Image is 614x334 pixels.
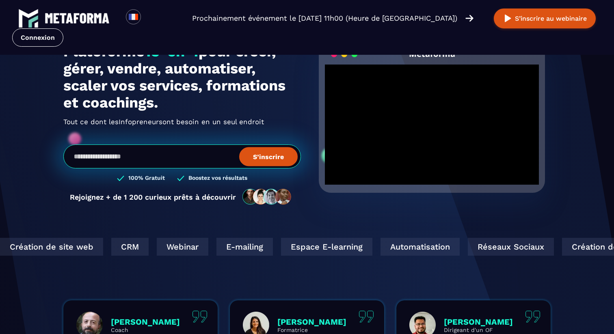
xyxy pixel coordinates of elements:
[108,238,146,256] div: CRM
[239,147,298,166] button: S’inscrire
[378,238,457,256] div: Automatisation
[494,9,596,28] button: S’inscrire au webinaire
[128,12,138,22] img: fr
[111,317,180,327] p: [PERSON_NAME]
[63,115,301,128] h2: Tout ce dont les ont besoin en un seul endroit
[117,175,124,182] img: checked
[444,327,513,333] p: Dirigeant d'un OF
[154,238,205,256] div: Webinar
[119,120,162,133] span: Infopreneurs
[177,175,184,182] img: checked
[240,188,294,205] img: community-people
[214,238,270,256] div: E-mailing
[465,14,473,23] img: arrow-right
[525,310,540,323] img: quote
[128,175,165,182] h3: 100% Gratuit
[359,310,374,323] img: quote
[111,327,180,333] p: Coach
[503,13,513,24] img: play
[192,13,457,24] p: Prochainement événement le [DATE] 11h00 (Heure de [GEOGRAPHIC_DATA])
[141,9,161,27] div: Search for option
[277,327,346,333] p: Formatrice
[45,13,110,24] img: logo
[12,28,63,47] a: Connexion
[63,43,301,111] h1: Plateforme pour créer, gérer, vendre, automatiser, scaler vos services, formations et coachings.
[18,8,39,28] img: logo
[444,317,513,327] p: [PERSON_NAME]
[188,175,247,182] h3: Boostez vos résultats
[148,13,154,23] input: Search for option
[278,238,370,256] div: Espace E-learning
[70,193,236,201] p: Rejoignez + de 1 200 curieux prêts à découvrir
[465,238,551,256] div: Réseaux Sociaux
[192,310,208,323] img: quote
[119,113,162,126] span: Infopreneurs
[277,317,346,327] p: [PERSON_NAME]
